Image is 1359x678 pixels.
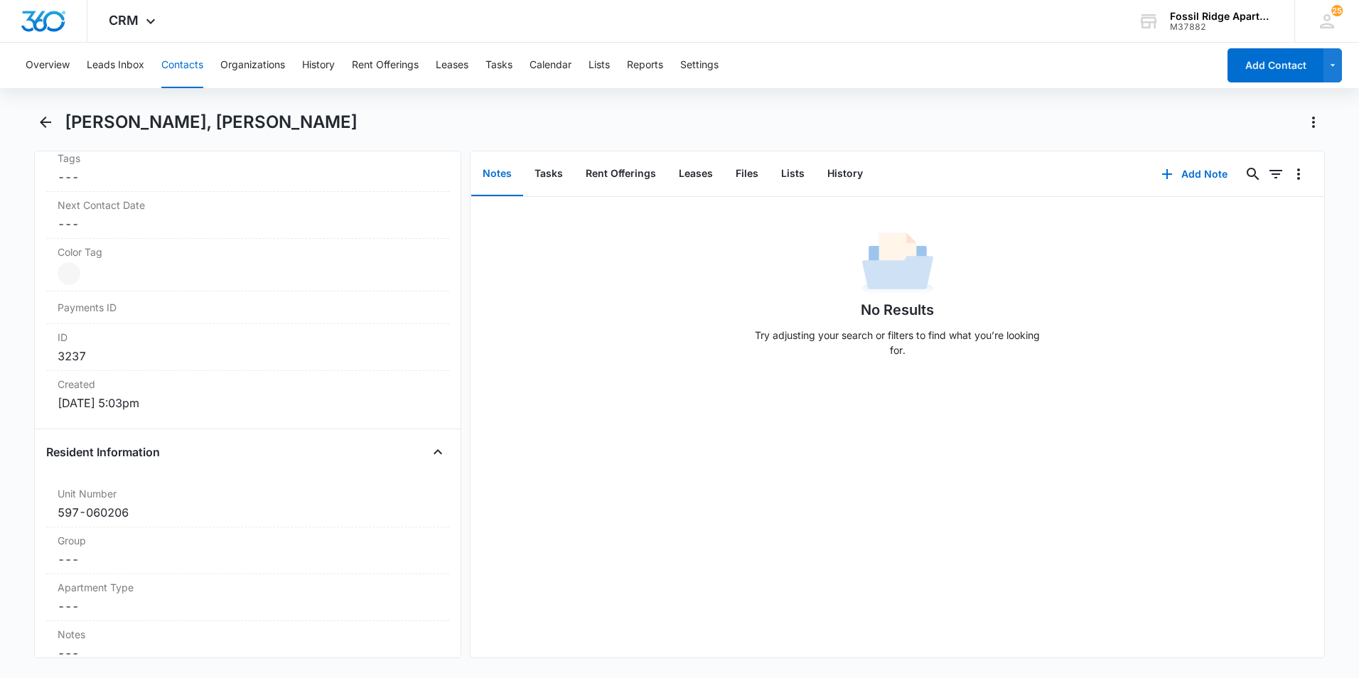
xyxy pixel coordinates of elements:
button: Lists [589,43,610,88]
div: Apartment Type--- [46,574,449,621]
label: Next Contact Date [58,198,438,212]
dd: --- [58,215,438,232]
div: Tags--- [46,145,449,192]
img: No Data [862,228,933,299]
label: Unit Number [58,486,438,501]
div: Next Contact Date--- [46,192,449,239]
label: Group [58,533,438,548]
p: Try adjusting your search or filters to find what you’re looking for. [748,328,1047,357]
button: Back [34,111,56,134]
button: Files [724,152,770,196]
label: Color Tag [58,244,438,259]
div: Payments ID [46,291,449,324]
dd: 3237 [58,348,438,365]
label: Notes [58,627,438,642]
button: Tasks [523,152,574,196]
button: Close [426,441,449,463]
button: Overview [26,43,70,88]
button: Search... [1242,163,1264,185]
span: 25 [1331,5,1343,16]
button: Leads Inbox [87,43,144,88]
dd: --- [58,168,438,185]
div: Group--- [46,527,449,574]
button: Filters [1264,163,1287,185]
label: Tags [58,151,438,166]
button: Actions [1302,111,1325,134]
button: History [302,43,335,88]
button: Add Contact [1228,48,1323,82]
div: ID3237 [46,324,449,371]
div: account id [1170,22,1274,32]
div: Notes--- [46,621,449,668]
button: Overflow Menu [1287,163,1310,185]
h4: Resident Information [46,443,160,461]
dd: --- [58,645,438,662]
button: Organizations [220,43,285,88]
div: Unit Number597-060206 [46,480,449,527]
span: CRM [109,13,139,28]
button: Leases [667,152,724,196]
dd: [DATE] 5:03pm [58,394,438,411]
dd: --- [58,598,438,615]
button: Contacts [161,43,203,88]
label: Apartment Type [58,580,438,595]
div: Created[DATE] 5:03pm [46,371,449,417]
button: Calendar [530,43,571,88]
dd: --- [58,551,438,568]
div: 597-060206 [58,504,438,521]
h1: [PERSON_NAME], [PERSON_NAME] [65,112,358,133]
button: Lists [770,152,816,196]
div: notifications count [1331,5,1343,16]
button: Leases [436,43,468,88]
h1: No Results [861,299,934,321]
div: account name [1170,11,1274,22]
dt: Payments ID [58,300,153,315]
dt: ID [58,330,438,345]
div: Color Tag [46,239,449,291]
button: Reports [627,43,663,88]
button: Settings [680,43,719,88]
dt: Created [58,377,438,392]
button: Notes [471,152,523,196]
button: Add Note [1147,157,1242,191]
button: Rent Offerings [574,152,667,196]
button: Rent Offerings [352,43,419,88]
button: History [816,152,874,196]
button: Tasks [485,43,512,88]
